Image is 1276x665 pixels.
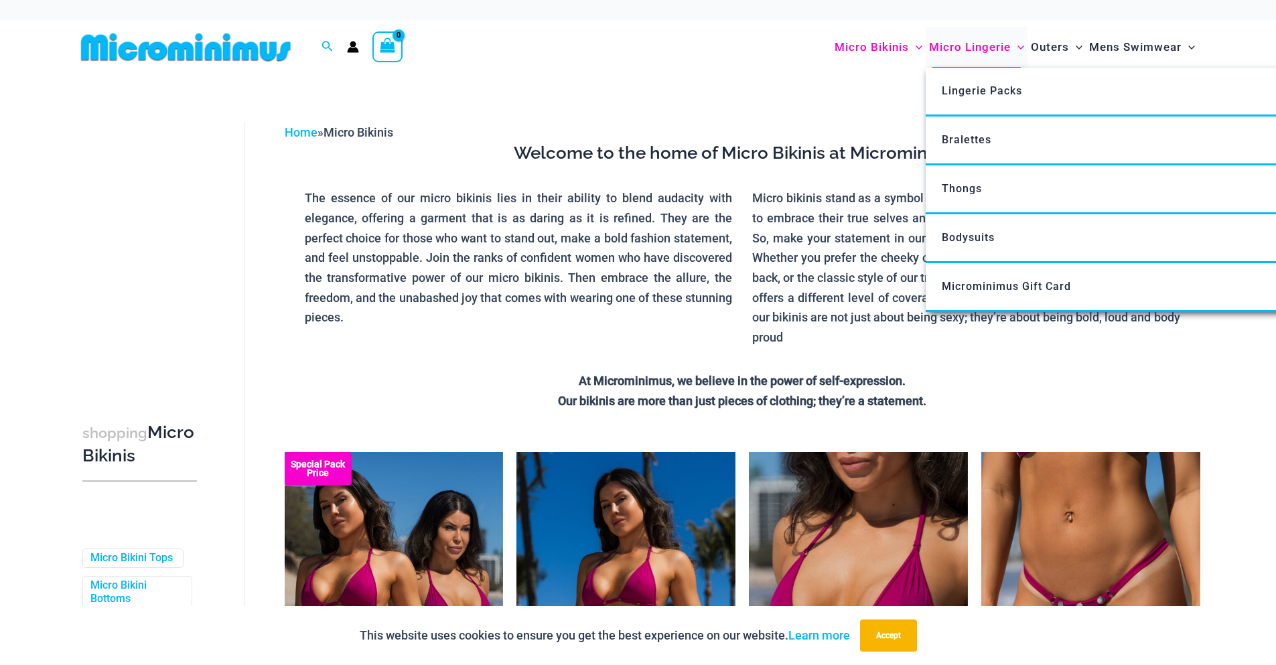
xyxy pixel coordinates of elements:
[1182,30,1195,64] span: Menu Toggle
[1031,30,1069,64] span: Outers
[926,27,1027,68] a: Micro LingerieMenu ToggleMenu Toggle
[285,125,317,139] a: Home
[372,31,403,62] a: View Shopping Cart, empty
[579,374,906,388] strong: At Microminimus, we believe in the power of self-expression.
[942,231,995,244] span: Bodysuits
[360,625,850,646] p: This website uses cookies to ensure you get the best experience on our website.
[82,425,147,441] span: shopping
[295,142,1190,165] h3: Welcome to the home of Micro Bikinis at Microminimus.
[90,579,182,607] a: Micro Bikini Bottoms
[831,27,926,68] a: Micro BikinisMenu ToggleMenu Toggle
[835,30,909,64] span: Micro Bikinis
[942,84,1022,97] span: Lingerie Packs
[929,30,1011,64] span: Micro Lingerie
[285,460,352,477] b: Special Pack Price
[788,628,850,642] a: Learn more
[90,551,173,565] a: Micro Bikini Tops
[1011,30,1024,64] span: Menu Toggle
[860,619,917,652] button: Accept
[942,280,1071,293] span: Microminimus Gift Card
[347,41,359,53] a: Account icon link
[942,182,982,195] span: Thongs
[829,25,1201,70] nav: Site Navigation
[1086,27,1198,68] a: Mens SwimwearMenu ToggleMenu Toggle
[752,188,1180,348] p: Micro bikinis stand as a symbol of empowerment, tailored for women who dare to embrace their true...
[285,125,393,139] span: »
[909,30,922,64] span: Menu Toggle
[324,125,393,139] span: Micro Bikinis
[82,112,203,380] iframe: TrustedSite Certified
[558,394,926,408] strong: Our bikinis are more than just pieces of clothing; they’re a statement.
[942,133,991,146] span: Bralettes
[76,32,296,62] img: MM SHOP LOGO FLAT
[1089,30,1182,64] span: Mens Swimwear
[1027,27,1086,68] a: OutersMenu ToggleMenu Toggle
[305,188,733,327] p: The essence of our micro bikinis lies in their ability to blend audacity with elegance, offering ...
[322,39,334,56] a: Search icon link
[1069,30,1082,64] span: Menu Toggle
[82,421,197,467] h3: Micro Bikinis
